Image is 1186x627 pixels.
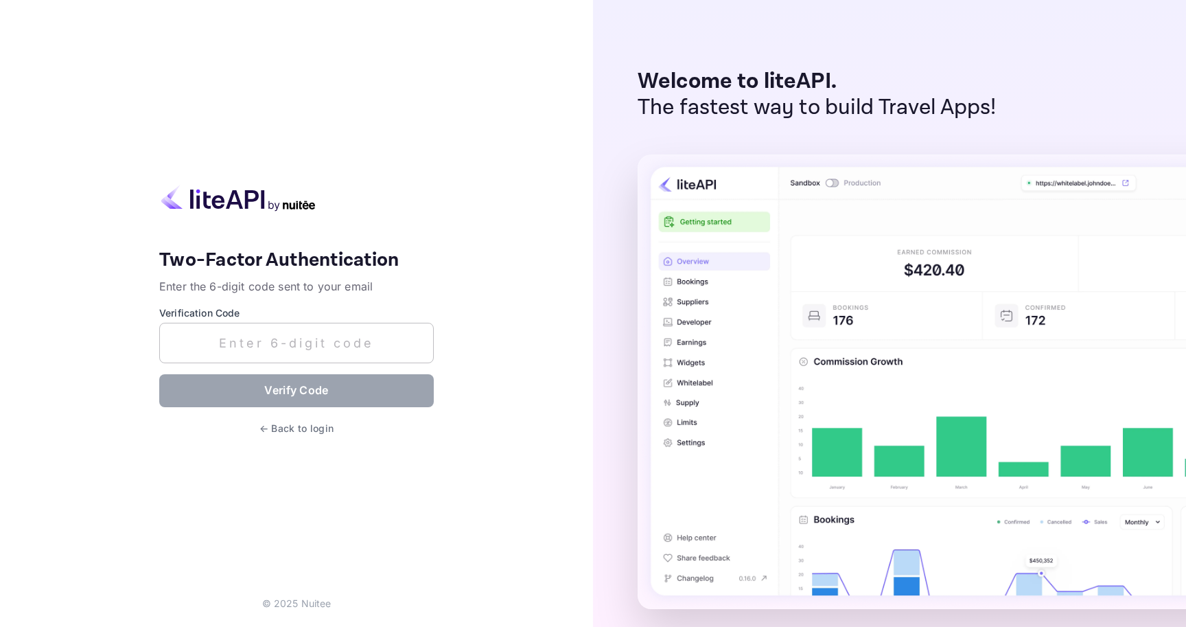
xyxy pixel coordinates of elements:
[159,278,434,295] p: Enter the 6-digit code sent to your email
[251,415,342,442] button: ← Back to login
[638,69,997,95] p: Welcome to liteAPI.
[159,185,317,212] img: liteapi
[159,306,434,320] label: Verification Code
[262,596,332,611] p: © 2025 Nuitee
[159,249,434,273] h4: Two-Factor Authentication
[638,95,997,121] p: The fastest way to build Travel Apps!
[159,323,434,363] input: Enter 6-digit code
